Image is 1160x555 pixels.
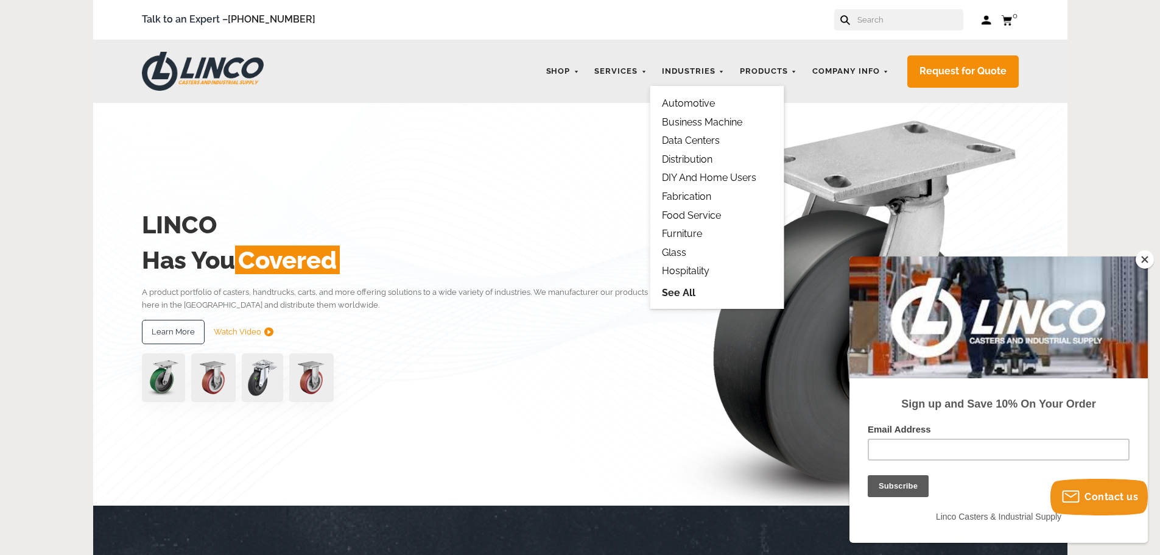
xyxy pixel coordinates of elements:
img: capture-59611-removebg-preview-1.png [289,353,334,402]
a: Learn More [142,320,205,344]
a: DIY and Home Users [662,172,756,183]
img: capture-59611-removebg-preview-1.png [191,353,236,402]
a: Data Centers [662,135,720,146]
h2: Has You [142,242,666,278]
img: linco_caster [669,103,1019,506]
a: Shop [540,60,586,83]
span: Talk to an Expert – [142,12,315,28]
span: Linco Casters & Industrial Supply [86,255,212,265]
button: Subscribe [13,18,74,40]
a: Services [588,60,653,83]
img: subtract.png [264,327,273,336]
a: Distribution [662,154,712,165]
a: [PHONE_NUMBER] [228,13,315,25]
button: Contact us [1050,479,1148,515]
a: Fabrication [662,191,711,202]
a: Furniture [662,228,702,239]
a: Company Info [806,60,895,83]
input: Search [856,9,963,30]
a: Log in [982,14,992,26]
a: Products [734,60,803,83]
input: Subscribe [18,219,79,241]
a: 0 [1001,12,1019,27]
span: Contact us [1084,491,1138,503]
span: Covered [235,246,340,274]
label: Email Address [18,168,280,182]
a: Automotive [662,97,715,109]
img: lvwpp200rst849959jpg-30522-removebg-preview-1.png [242,353,283,402]
a: Industries [656,60,731,83]
a: Business Machine [662,116,742,128]
a: See All [662,286,772,300]
a: Watch Video [214,320,273,344]
button: Close [1136,250,1154,269]
a: Food Service [662,210,721,221]
a: Request for Quote [907,55,1019,88]
span: 0 [1013,11,1018,20]
h2: LINCO [142,207,666,242]
p: A product portfolio of casters, handtrucks, carts, and more offering solutions to a wide variety ... [142,286,666,312]
strong: Sign up and Save 10% On Your Order [52,141,246,154]
a: Glass [662,247,686,258]
a: Hospitality [662,265,709,277]
img: LINCO CASTERS & INDUSTRIAL SUPPLY [142,52,264,91]
img: pn3orx8a-94725-1-1-.png [142,353,185,402]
